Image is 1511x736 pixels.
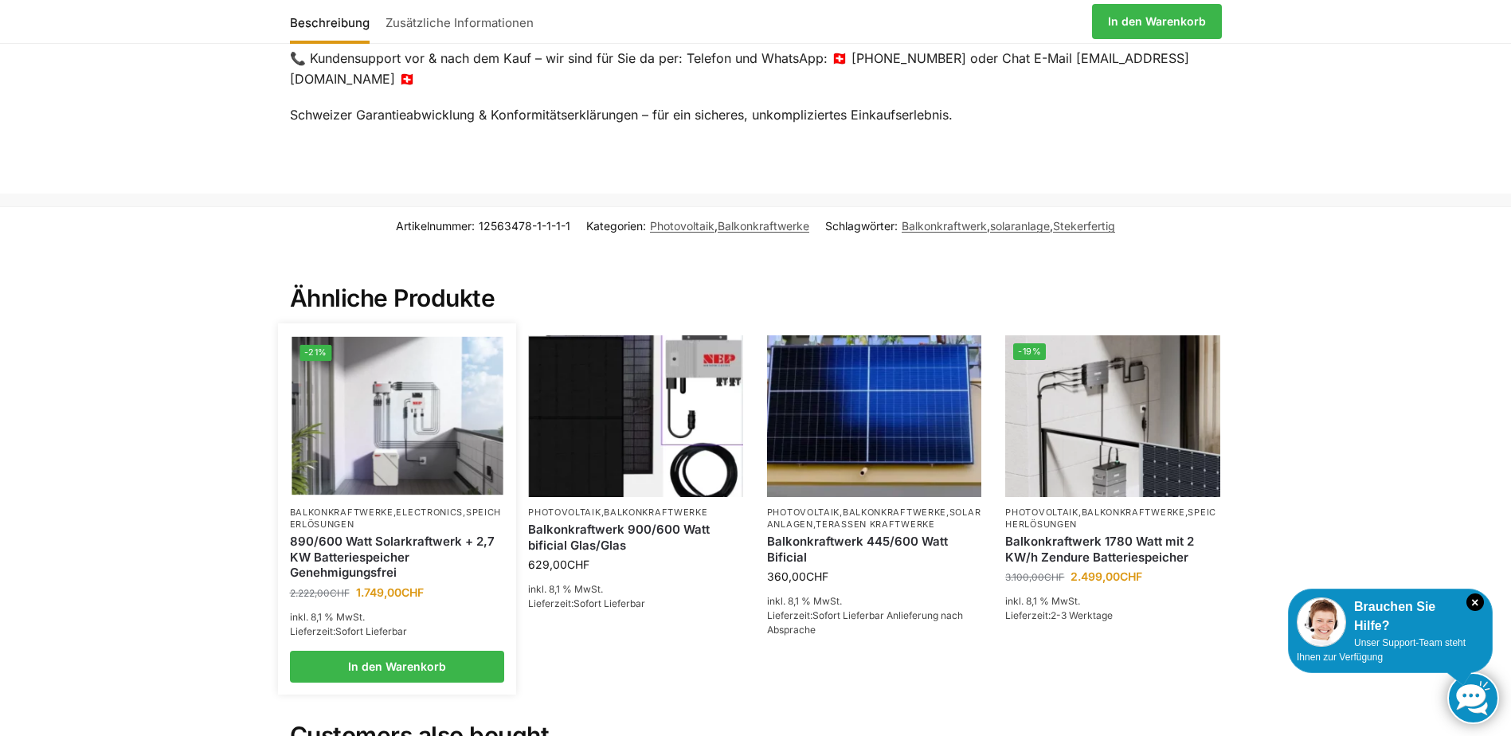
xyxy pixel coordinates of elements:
a: Balkonkraftwerke [604,507,707,518]
bdi: 360,00 [767,570,828,583]
p: , , [290,507,505,531]
a: Solaranlagen [767,507,981,530]
div: Brauchen Sie Hilfe? [1297,597,1484,636]
span: CHF [1044,571,1064,583]
bdi: 629,00 [528,558,589,571]
bdi: 3.100,00 [1005,571,1064,583]
span: 2-3 Werktage [1051,609,1113,621]
img: Solaranlage für den kleinen Balkon [767,335,982,496]
a: Balkonkraftwerk [902,219,987,233]
span: CHF [567,558,589,571]
a: Speicherlösungen [290,507,502,530]
img: Customer service [1297,597,1346,647]
bdi: 2.499,00 [1071,570,1142,583]
bdi: 2.222,00 [290,587,350,599]
a: Photovoltaik [1005,507,1078,518]
p: 📞 Kundensupport vor & nach dem Kauf – wir sind für Sie da per: Telefon und WhatsApp: 🇨🇭 [PHONE_NU... [290,49,1222,89]
span: Unser Support-Team steht Ihnen zur Verfügung [1297,637,1466,663]
span: Kategorien: , [586,217,809,234]
p: , , [1005,507,1220,531]
p: Schweizer Garantieabwicklung & Konformitätserklärungen – für ein sicheres, unkompliziertes Einkau... [290,105,1222,126]
span: Artikelnummer: [396,217,570,234]
span: Lieferzeit: [1005,609,1113,621]
a: Balkonkraftwerk 445/600 Watt Bificial [767,534,982,565]
span: Sofort Lieferbar [573,597,645,609]
a: Balkonkraftwerke [290,507,393,518]
span: Lieferzeit: [528,597,645,609]
a: Terassen Kraftwerke [816,519,934,530]
a: In den Warenkorb legen: „890/600 Watt Solarkraftwerk + 2,7 KW Batteriespeicher Genehmigungsfrei“ [290,651,505,683]
a: Speicherlösungen [1005,507,1216,530]
img: Zendure-solar-flow-Batteriespeicher für Balkonkraftwerke [1005,335,1220,496]
span: Lieferzeit: [290,625,407,637]
a: Balkonkraftwerke [1082,507,1185,518]
a: Photovoltaik [767,507,840,518]
p: inkl. 8,1 % MwSt. [767,594,982,609]
a: -21%Steckerkraftwerk mit 2,7kwh-Speicher [292,337,503,495]
a: solaranlage [990,219,1050,233]
span: CHF [330,587,350,599]
a: Balkonkraftwerke [843,507,946,518]
img: Steckerkraftwerk mit 2,7kwh-Speicher [292,337,503,495]
a: Balkonkraftwerk 1780 Watt mit 2 KW/h Zendure Batteriespeicher [1005,534,1220,565]
h2: Ähnliche Produkte [290,245,1222,314]
span: CHF [1120,570,1142,583]
i: Schließen [1466,593,1484,611]
a: 890/600 Watt Solarkraftwerk + 2,7 KW Batteriespeicher Genehmigungsfrei [290,534,505,581]
a: Balkonkraftwerke [718,219,809,233]
a: Stekerfertig [1053,219,1115,233]
span: CHF [401,585,424,599]
bdi: 1.749,00 [356,585,424,599]
p: , [528,507,743,519]
p: , , , [767,507,982,531]
img: Bificiales Hochleistungsmodul [528,335,743,496]
a: -19%Zendure-solar-flow-Batteriespeicher für Balkonkraftwerke [1005,335,1220,496]
span: Sofort Lieferbar [335,625,407,637]
a: Photovoltaik [650,219,714,233]
span: Lieferzeit: [767,609,963,636]
p: inkl. 8,1 % MwSt. [528,582,743,597]
span: Sofort Lieferbar Anlieferung nach Absprache [767,609,963,636]
a: Photovoltaik [528,507,601,518]
span: CHF [806,570,828,583]
p: inkl. 8,1 % MwSt. [290,610,505,624]
span: 12563478-1-1-1-1 [479,219,570,233]
a: Electronics [396,507,463,518]
a: Balkonkraftwerk 900/600 Watt bificial Glas/Glas [528,522,743,553]
p: inkl. 8,1 % MwSt. [1005,594,1220,609]
span: Schlagwörter: , , [825,217,1115,234]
